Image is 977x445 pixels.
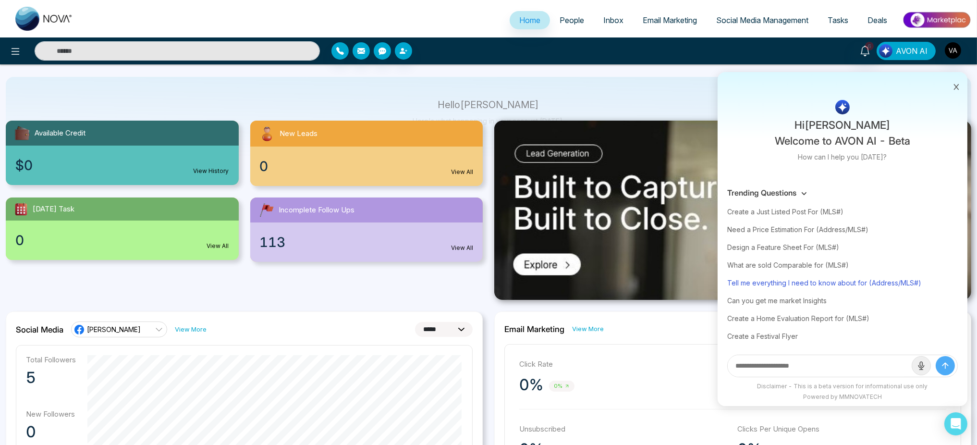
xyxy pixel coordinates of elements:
[798,152,887,162] p: How can I help you [DATE]?
[603,15,623,25] span: Inbox
[260,232,286,252] span: 113
[716,15,808,25] span: Social Media Management
[865,42,874,50] span: 6
[26,355,76,364] p: Total Followers
[244,121,489,186] a: New Leads0View All
[775,117,910,149] p: Hi [PERSON_NAME] Welcome to AVON AI - Beta
[279,205,355,216] span: Incomplete Follow Ups
[244,198,489,262] a: Incomplete Follow Ups113View All
[707,11,818,29] a: Social Media Management
[594,11,633,29] a: Inbox
[451,168,473,176] a: View All
[727,309,958,327] div: Create a Home Evaluation Report for (MLS#)
[280,128,318,139] span: New Leads
[258,201,275,219] img: followUps.svg
[643,15,697,25] span: Email Marketing
[504,324,564,334] h2: Email Marketing
[15,230,24,250] span: 0
[26,368,76,387] p: 5
[16,325,63,334] h2: Social Media
[633,11,707,29] a: Email Marketing
[15,7,73,31] img: Nova CRM Logo
[944,412,967,435] div: Open Intercom Messenger
[550,11,594,29] a: People
[560,15,584,25] span: People
[727,274,958,292] div: Tell me everything I need to know about for (Address/MLS#)
[818,11,858,29] a: Tasks
[722,382,963,391] div: Disclaimer - This is a beta version for informational use only
[519,15,540,25] span: Home
[727,256,958,274] div: What are sold Comparable for (MLS#)
[519,359,728,370] p: Click Rate
[572,324,604,334] a: View More
[207,242,229,250] a: View All
[26,409,76,419] p: New Followers
[877,42,936,60] button: AVON AI
[194,167,229,175] a: View History
[727,221,958,238] div: Need a Price Estimation For (Address/MLS#)
[258,124,276,143] img: newLeads.svg
[13,124,31,142] img: availableCredit.svg
[828,15,848,25] span: Tasks
[879,44,892,58] img: Lead Flow
[867,15,887,25] span: Deals
[727,238,958,256] div: Design a Feature Sheet For (MLS#)
[13,201,29,217] img: todayTask.svg
[727,203,958,221] div: Create a Just Listed Post For (MLS#)
[835,100,850,114] img: AI Logo
[35,128,85,139] span: Available Credit
[519,424,728,435] p: Unsubscribed
[87,325,141,334] span: [PERSON_NAME]
[858,11,897,29] a: Deals
[26,422,76,442] p: 0
[727,188,796,198] h3: Trending Questions
[738,424,947,435] p: Clicks Per Unique Opens
[451,244,473,252] a: View All
[945,42,961,59] img: User Avatar
[175,325,207,334] a: View More
[549,381,574,392] span: 0%
[727,327,958,345] div: Create a Festival Flyer
[260,156,269,176] span: 0
[854,42,877,59] a: 6
[902,9,971,31] img: Market-place.gif
[33,204,74,215] span: [DATE] Task
[494,121,971,300] img: .
[15,155,33,175] span: $0
[510,11,550,29] a: Home
[413,101,564,109] p: Hello [PERSON_NAME]
[896,45,928,57] span: AVON AI
[519,375,543,395] p: 0%
[727,292,958,309] div: Can you get me market Insights
[722,393,963,401] div: Powered by MMNOVATECH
